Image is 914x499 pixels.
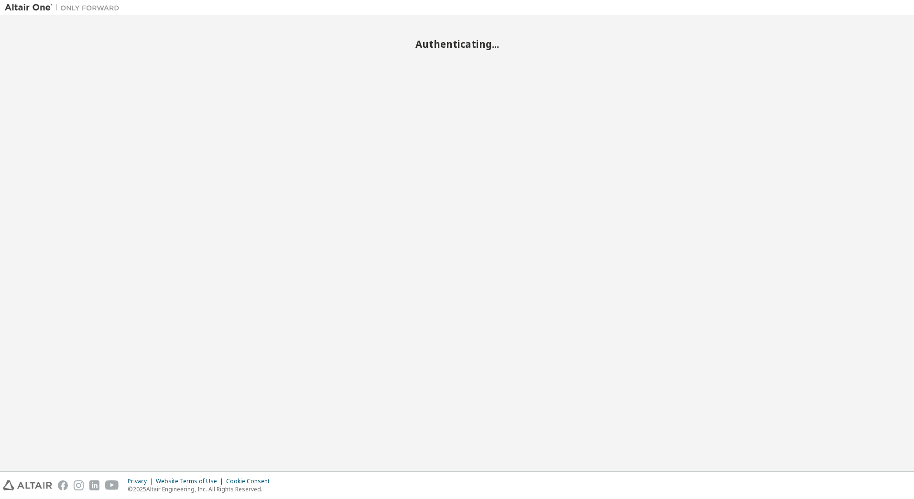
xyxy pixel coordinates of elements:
div: Privacy [128,477,156,485]
img: linkedin.svg [89,480,99,490]
img: Altair One [5,3,124,12]
h2: Authenticating... [5,38,909,50]
img: instagram.svg [74,480,84,490]
p: © 2025 Altair Engineering, Inc. All Rights Reserved. [128,485,275,493]
img: facebook.svg [58,480,68,490]
img: altair_logo.svg [3,480,52,490]
div: Cookie Consent [226,477,275,485]
img: youtube.svg [105,480,119,490]
div: Website Terms of Use [156,477,226,485]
